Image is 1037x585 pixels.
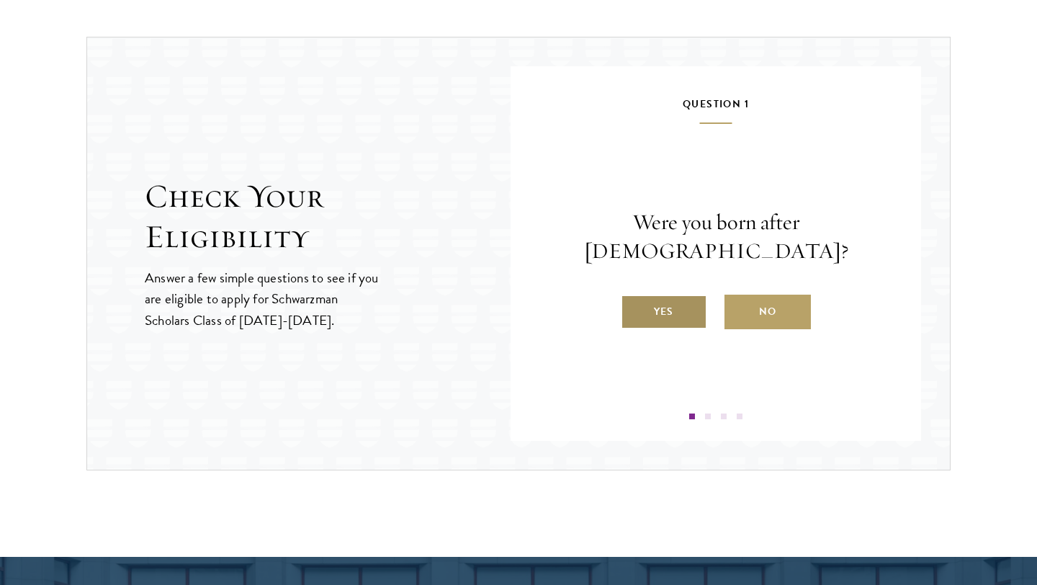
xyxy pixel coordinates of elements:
[145,177,511,257] h2: Check Your Eligibility
[145,267,380,330] p: Answer a few simple questions to see if you are eligible to apply for Schwarzman Scholars Class o...
[621,295,707,329] label: Yes
[554,95,878,124] h5: Question 1
[724,295,811,329] label: No
[554,208,878,266] p: Were you born after [DEMOGRAPHIC_DATA]?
